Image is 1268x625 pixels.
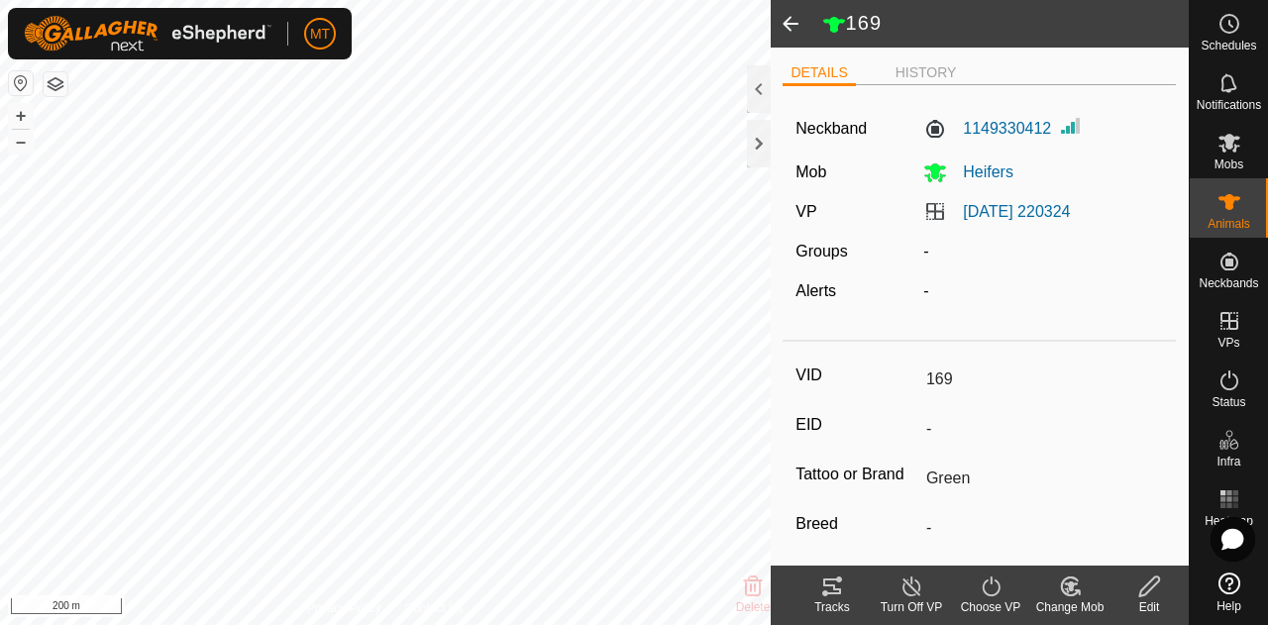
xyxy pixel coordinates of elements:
[951,598,1030,616] div: Choose VP
[888,62,965,83] li: HISTORY
[1208,218,1250,230] span: Animals
[795,163,826,180] label: Mob
[9,130,33,154] button: –
[307,599,381,617] a: Privacy Policy
[1205,515,1253,527] span: Heatmap
[795,511,918,537] label: Breed
[1030,598,1109,616] div: Change Mob
[1201,40,1256,52] span: Schedules
[947,163,1013,180] span: Heifers
[795,462,918,487] label: Tattoo or Brand
[795,203,816,220] label: VP
[1217,337,1239,349] span: VPs
[1190,565,1268,620] a: Help
[795,282,836,299] label: Alerts
[795,561,918,586] label: Stock Class
[795,412,918,438] label: EID
[872,598,951,616] div: Turn Off VP
[795,117,867,141] label: Neckband
[923,117,1051,141] label: 1149330412
[1197,99,1261,111] span: Notifications
[1215,158,1243,170] span: Mobs
[783,62,855,86] li: DETAILS
[44,72,67,96] button: Map Layers
[822,11,1189,37] h2: 169
[915,279,1171,303] div: -
[1216,456,1240,468] span: Infra
[795,363,918,388] label: VID
[1109,598,1189,616] div: Edit
[1199,277,1258,289] span: Neckbands
[792,598,872,616] div: Tracks
[1216,600,1241,612] span: Help
[1059,114,1083,138] img: Signal strength
[915,240,1171,263] div: -
[9,104,33,128] button: +
[1212,396,1245,408] span: Status
[24,16,271,52] img: Gallagher Logo
[9,71,33,95] button: Reset Map
[795,243,847,260] label: Groups
[310,24,330,45] span: MT
[404,599,463,617] a: Contact Us
[963,203,1070,220] a: [DATE] 220324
